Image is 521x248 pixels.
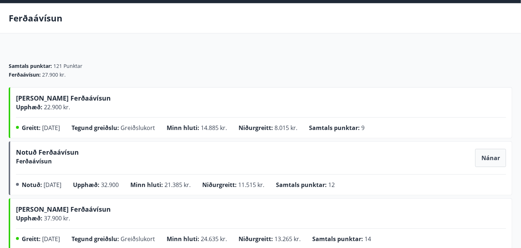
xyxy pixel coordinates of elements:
span: 24.635 kr. [201,235,227,243]
span: 21.385 kr. [164,181,191,189]
span: [PERSON_NAME] Ferðaávísun [16,205,111,216]
span: Samtals punktar : [309,124,360,132]
span: 32.900 [101,181,119,189]
span: 14 [365,235,371,243]
span: Nánar [481,154,500,162]
span: [DATE] [42,124,60,132]
span: Niðurgreitt : [239,235,273,243]
span: [PERSON_NAME] Ferðaávísun [16,94,111,105]
span: Samtals punktar : [312,235,363,243]
span: Niðurgreitt : [202,181,237,189]
span: 11.515 kr. [238,181,264,189]
span: Upphæð : [73,181,99,189]
span: 12 [328,181,335,189]
span: Tegund greiðslu : [72,124,119,132]
span: 37.900 kr. [42,214,70,222]
button: Nánar [476,149,506,167]
span: Greitt : [22,124,41,132]
span: 121 Punktar [53,62,82,70]
span: Greitt : [22,235,41,243]
span: Ferðaávísun [16,157,52,165]
span: 14.885 kr. [201,124,227,132]
p: Ferðaávísun [9,12,62,24]
span: Upphæð : [16,214,42,222]
span: Greiðslukort [121,235,155,243]
span: 22.900 kr. [42,103,70,111]
span: 13.265 kr. [274,235,301,243]
span: Upphæð : [16,103,42,111]
span: [DATE] [42,235,60,243]
span: 9 [361,124,365,132]
span: 8.015 kr. [274,124,297,132]
span: Minn hluti : [130,181,163,189]
span: Greiðslukort [121,124,155,132]
span: Notuð : [22,181,42,189]
span: Samtals punktar : [9,62,52,70]
span: Minn hluti : [167,235,199,243]
span: Notuð Ferðaávísun [16,148,79,159]
span: Niðurgreitt : [239,124,273,132]
span: [DATE] [44,181,61,189]
span: Ferðaávísun : [9,71,41,78]
span: Samtals punktar : [276,181,327,189]
span: Tegund greiðslu : [72,235,119,243]
span: 27.900 kr. [42,71,66,78]
span: Minn hluti : [167,124,199,132]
